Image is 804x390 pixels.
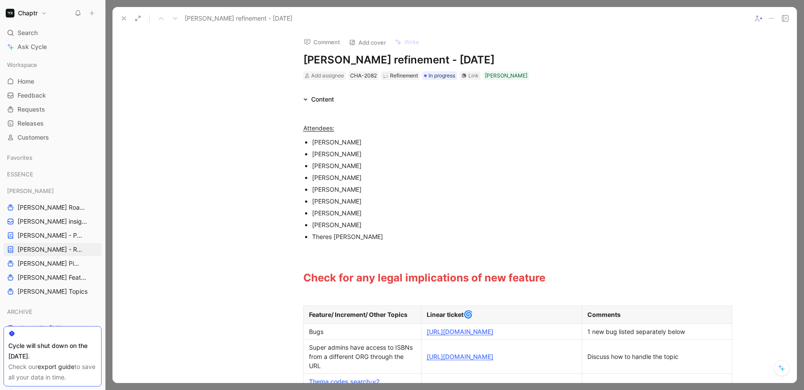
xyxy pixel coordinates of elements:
strong: Linear ticket [427,311,463,318]
div: Cycle will shut down on the [DATE]. [8,341,97,362]
button: Comment [300,36,344,48]
span: Home [18,77,34,86]
div: ARCHIVEARCHIVE - [PERSON_NAME] PipelineARCHIVE - Noa Pipeline [4,305,102,349]
div: In progress [422,71,457,80]
span: Customers [18,133,49,142]
span: [PERSON_NAME] - PLANNINGS [18,231,84,240]
span: Search [18,28,38,38]
a: Requests [4,103,102,116]
span: Requests [18,105,45,114]
img: 💬 [383,73,388,78]
a: export guide [38,363,74,370]
span: Add assignee [311,72,344,79]
div: Theres [PERSON_NAME] [312,232,606,241]
span: Check for any legal implications of new feature [303,271,545,284]
a: [PERSON_NAME] - REFINEMENTS [4,243,102,256]
div: Favorites [4,151,102,164]
div: 1 new bug listed separately below [587,327,727,336]
div: Refinement [383,71,418,80]
div: CHA-2082 [350,71,377,80]
span: Ask Cycle [18,42,47,52]
a: [URL][DOMAIN_NAME] [427,328,493,335]
span: [PERSON_NAME] Pipeline [18,259,81,268]
a: ARCHIVE - [PERSON_NAME] Pipeline [4,322,102,335]
button: Write [391,36,423,48]
a: Feedback [4,89,102,102]
div: ESSENCE [4,168,102,183]
span: [PERSON_NAME] Features [18,273,90,282]
a: [PERSON_NAME] - PLANNINGS [4,229,102,242]
span: Favorites [7,153,32,162]
div: [PERSON_NAME][PERSON_NAME] Roadmap - open items[PERSON_NAME] insights[PERSON_NAME] - PLANNINGS[PE... [4,184,102,298]
a: Thema codes search-v2 [309,378,380,385]
span: [PERSON_NAME] Topics [18,287,88,296]
a: [PERSON_NAME] Topics [4,285,102,298]
a: [PERSON_NAME] Roadmap - open items [4,201,102,214]
div: [PERSON_NAME] [312,185,606,194]
div: Content [300,94,337,105]
span: Releases [18,119,44,128]
div: [PERSON_NAME] [485,71,527,80]
strong: Feature/ Increment/ Other Topics [309,311,407,318]
button: ChaptrChaptr [4,7,49,19]
span: [PERSON_NAME] - REFINEMENTS [18,245,85,254]
strong: Comments [587,311,621,318]
div: [PERSON_NAME] [312,197,606,206]
div: [PERSON_NAME] [312,149,606,158]
a: Customers [4,131,102,144]
span: [PERSON_NAME] insights [18,217,89,226]
div: Super admins have access to ISBNs from a different ORG through the URL [309,343,416,370]
div: 💬Refinement [381,71,420,80]
a: Releases [4,117,102,130]
span: [PERSON_NAME] [7,186,54,195]
div: [PERSON_NAME] [312,137,606,147]
div: [PERSON_NAME] [312,161,606,170]
a: [PERSON_NAME] Features [4,271,102,284]
div: [PERSON_NAME] [312,173,606,182]
span: [PERSON_NAME] refinement - [DATE] [185,13,292,24]
span: Write [404,38,419,46]
div: [PERSON_NAME] [4,184,102,197]
span: ARCHIVE [7,307,32,316]
h1: [PERSON_NAME] refinement - [DATE] [303,53,606,67]
img: Chaptr [6,9,14,18]
div: [PERSON_NAME] [312,208,606,218]
div: Link [468,71,479,80]
span: In progress [428,71,455,80]
span: [PERSON_NAME] Roadmap - open items [18,203,87,212]
h1: Chaptr [18,9,38,17]
a: Home [4,75,102,88]
div: Content [311,94,334,105]
div: Workspace [4,58,102,71]
div: Search [4,26,102,39]
span: ARCHIVE - [PERSON_NAME] Pipeline [18,324,92,333]
span: 🌀 [463,310,473,319]
a: Ask Cycle [4,40,102,53]
span: ESSENCE [7,170,33,179]
span: Workspace [7,60,37,69]
div: Check our to save all your data in time. [8,362,97,383]
a: [PERSON_NAME] insights [4,215,102,228]
button: Add cover [345,36,390,49]
div: Discuss how to handle the topic [587,352,727,361]
div: ARCHIVE [4,305,102,318]
a: [URL][DOMAIN_NAME] [427,353,493,360]
div: [PERSON_NAME] [312,220,606,229]
div: ESSENCE [4,168,102,181]
a: [PERSON_NAME] Pipeline [4,257,102,270]
div: Bugs [309,327,416,336]
u: Attendees: [303,124,334,132]
span: Feedback [18,91,46,100]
